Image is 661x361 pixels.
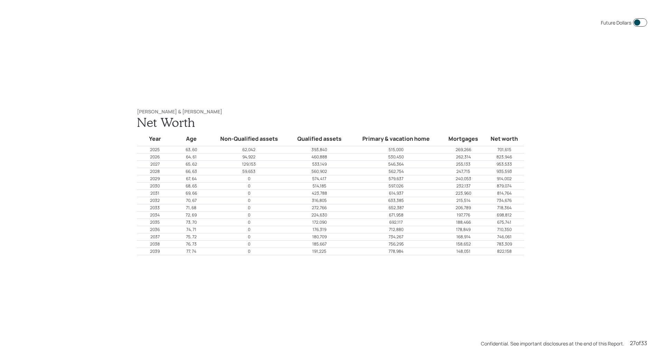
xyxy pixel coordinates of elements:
[174,197,209,204] p: 70, 67
[174,190,209,196] p: 69, 66
[210,241,288,247] p: 0
[211,135,287,144] h5: Non-Qualified assets
[174,183,209,189] p: 68, 65
[210,161,288,167] p: 129,153
[137,197,173,204] p: 2032
[174,248,209,254] p: 77, 74
[138,135,172,144] h5: Year
[174,212,209,218] p: 72, 69
[289,219,350,225] p: 172,090
[289,176,350,182] p: 574,417
[289,226,350,233] p: 176,319
[137,234,173,240] p: 2037
[351,154,442,160] p: 530,450
[443,241,484,247] p: 158,652
[289,234,350,240] p: 180,709
[443,226,484,233] p: 178,849
[351,226,442,233] p: 712,880
[443,154,484,160] p: 262,314
[137,154,173,160] p: 2026
[210,226,288,233] p: 0
[210,219,288,225] p: 0
[137,115,524,130] h1: Net Worth
[443,168,484,175] p: 247,715
[485,197,524,204] p: 734,676
[210,190,288,196] p: 0
[210,212,288,218] p: 0
[443,248,484,254] p: 148,051
[210,168,288,175] p: 59,653
[210,234,288,240] p: 0
[210,197,288,204] p: 0
[174,154,209,160] p: 64, 61
[351,168,442,175] p: 562,754
[137,147,173,153] p: 2025
[443,205,484,211] p: 206,789
[137,176,173,182] p: 2029
[351,248,442,254] p: 778,984
[174,161,209,167] p: 65, 62
[137,109,524,115] h6: [PERSON_NAME] & [PERSON_NAME]
[174,241,209,247] p: 76, 73
[289,161,350,167] p: 533,149
[485,183,524,189] p: 879,074
[210,205,288,211] p: 0
[443,197,484,204] p: 215,514
[443,161,484,167] p: 255,133
[289,147,350,153] p: 393,840
[137,212,173,218] p: 2034
[444,135,483,144] h5: Mortgages
[174,205,209,211] p: 71, 68
[443,183,484,189] p: 232,137
[137,161,173,167] p: 2027
[351,212,442,218] p: 671,958
[485,161,524,167] p: 953,533
[289,168,350,175] p: 560,902
[351,176,442,182] p: 579,637
[485,234,524,240] p: 746,061
[630,339,647,347] div: 27 of 33
[481,340,624,347] div: Confidential. See important disclosures at the end of this Report.
[443,219,484,225] p: 188,466
[137,183,173,189] p: 2030
[289,205,350,211] p: 272,766
[210,154,288,160] p: 94,922
[137,190,173,196] p: 2031
[137,168,173,175] p: 2028
[289,190,350,196] p: 423,788
[175,135,208,144] h5: Age
[601,19,631,26] div: Future Dollars
[289,241,350,247] p: 185,667
[485,147,524,153] p: 701,615
[137,241,173,247] p: 2038
[443,190,484,196] p: 223,960
[351,161,442,167] p: 546,364
[351,190,442,196] p: 614,937
[137,205,173,211] p: 2033
[352,135,441,144] h5: Primary & vacation home
[351,197,442,204] p: 633,385
[485,241,524,247] p: 783,309
[290,135,349,144] h5: Qualified assets
[351,219,442,225] p: 692,117
[289,183,350,189] p: 514,185
[351,241,442,247] p: 756,295
[485,168,524,175] p: 935,593
[485,154,524,160] p: 823,946
[210,176,288,182] p: 0
[289,212,350,218] p: 224,630
[137,219,173,225] p: 2035
[485,226,524,233] p: 710,350
[289,197,350,204] p: 316,805
[486,135,523,144] h5: Net worth
[485,219,524,225] p: 675,741
[174,234,209,240] p: 75, 72
[174,168,209,175] p: 66, 63
[485,176,524,182] p: 914,002
[210,147,288,153] p: 62,042
[351,183,442,189] p: 597,026
[351,205,442,211] p: 652,387
[351,234,442,240] p: 734,267
[210,183,288,189] p: 0
[485,248,524,254] p: 822,158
